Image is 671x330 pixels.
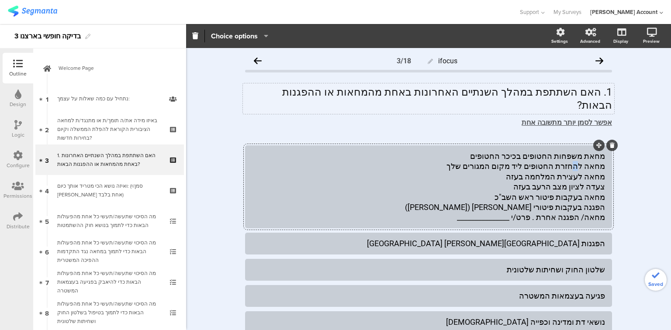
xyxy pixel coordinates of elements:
span: Welcome Page [59,64,170,72]
div: Preview [643,38,660,45]
div: Settings [551,38,568,45]
div: מה הסיכוי שתעשה/תעשי כל אחת מהפעולות הבאות כדי לתמוך במחאה נגד התקדמות ההפיכה המשטרית [57,238,162,265]
a: Welcome Page [35,53,184,83]
span: Choice options [211,31,258,41]
a: 4 ואיזה נושא הכי מטריד אותך כיום: (סמן/י [PERSON_NAME] אחת בלבד) [35,175,184,206]
a: 7 מה הסיכוי שתעשה/תעשי כל אחת מהפעולות הבאות כדי להיאבק בפגיעה בעצמאות המשטרה [35,267,184,297]
span: 5 [45,216,49,226]
span: 4 [45,186,49,195]
span: 3 [45,155,49,165]
div: מה הסיכוי שתעשה/תעשי כל אחת מהפעולות הבאות כדי לתמוך בטיפול בשלטון החוק ושחיתות שלטונית [57,299,162,326]
div: 3/18 [397,57,411,65]
span: 6 [45,247,49,256]
span: 1 [46,94,48,103]
div: Advanced [580,38,600,45]
span: ifocus [438,57,457,65]
p: 1. האם השתתפת במהלך השנתיים האחרונות באחת מהמחאות או ההפגנות הבאות? [245,86,612,112]
span: Support [520,8,539,16]
span: 2 [45,124,49,134]
div: Distribute [7,223,30,230]
a: 3 1. האם השתתפת במהלך השנתיים האחרונות באחת מהמחאות או ההפגנות הבאות? [35,144,184,175]
div: נתחיל עם כמה שאלות על עצמך: [57,94,162,103]
div: מה הסיכוי שתעשה/תעשי כל אחת מהפעולות הבאות כדי להיאבק בפגיעה בעצמאות המשטרה [57,269,162,295]
a: 1 נתחיל עם כמה שאלות על עצמך: [35,83,184,114]
a: 8 מה הסיכוי שתעשה/תעשי כל אחת מהפעולות הבאות כדי לתמוך בטיפול בשלטון החוק ושחיתות שלטונית [35,297,184,328]
div: מחאת משפחות החטופים בכיכר החטופים מחאה להחזרת החטופים ליד מקום המגורים שלך מחאה לעצירת המלחמה בעז... [252,151,605,223]
img: segmanta logo [8,6,57,17]
div: שלטון החוק ושחיתות שלטונית [252,265,605,275]
div: Configure [7,162,30,169]
div: ואיזה נושא הכי מטריד אותך כיום: (סמן/י תשובה אחת בלבד) [57,182,162,199]
div: 1. האם השתתפת במהלך השנתיים האחרונות באחת מהמחאות או ההפגנות הבאות? [57,151,162,168]
div: נושאי דת ומדינה וכפייה [DEMOGRAPHIC_DATA] [252,317,605,327]
div: 3 בדיקה חופשי בארצנו [14,29,81,43]
div: הפגנות [GEOGRAPHIC_DATA][PERSON_NAME] [GEOGRAPHIC_DATA] [252,238,605,248]
div: מה הסיכוי שתעשה/תעשי כל אחת מהפעולות הבאות כדי לתמוך בנושא חוק ההשתמטות [57,212,162,230]
div: פגיעה בעצמאות המשטרה [252,291,605,301]
a: 6 מה הסיכוי שתעשה/תעשי כל אחת מהפעולות הבאות כדי לתמוך במחאה נגד התקדמות ההפיכה המשטרית [35,236,184,267]
div: [PERSON_NAME] Account [590,8,657,16]
span: 7 [45,277,49,287]
div: Logic [12,131,24,139]
button: Choice options [211,27,269,45]
span: 8 [45,308,49,317]
u: אפשר לסמן יותר מתשובה אחת [522,118,612,127]
div: Permissions [3,192,32,200]
a: 2 באיזו מידה את/ה תומך/ת או מתנגד/ת למחאה הציבורית הקוראת להפלת הממשלה וקיום בחירות חדשות? [35,114,184,144]
div: Display [613,38,628,45]
div: Design [10,100,26,108]
div: Outline [9,70,27,78]
div: באיזו מידה את/ה תומך/ת או מתנגד/ת למחאה הציבורית הקוראת להפלת הממשלה וקיום בחירות חדשות? [57,116,162,142]
span: Saved [648,280,663,288]
a: 5 מה הסיכוי שתעשה/תעשי כל אחת מהפעולות הבאות כדי לתמוך בנושא חוק ההשתמטות [35,206,184,236]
